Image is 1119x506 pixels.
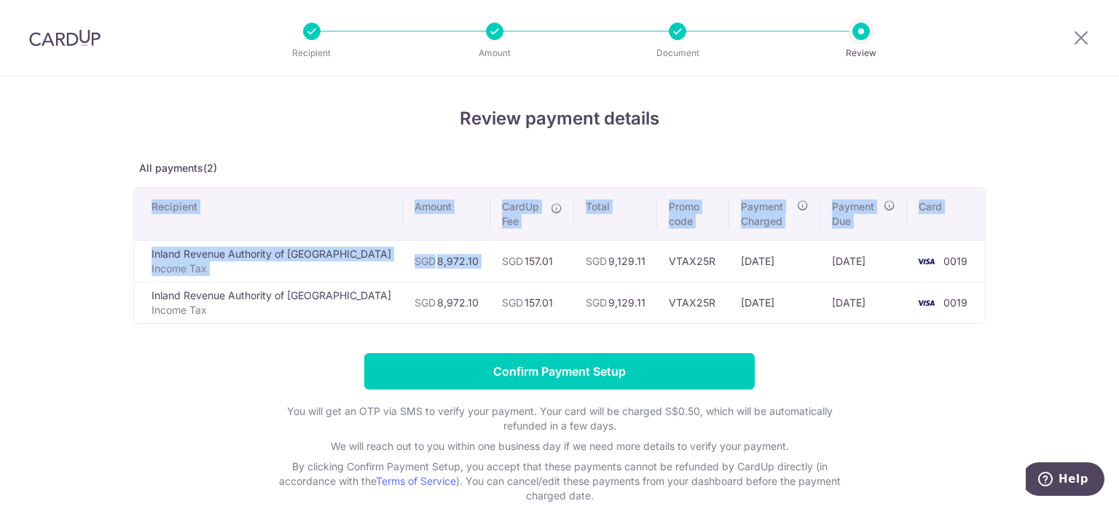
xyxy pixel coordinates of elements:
[133,161,986,175] p: All payments(2)
[490,282,574,323] td: 157.01
[134,240,403,282] td: Inland Revenue Authority of [GEOGRAPHIC_DATA]
[502,296,523,309] span: SGD
[268,439,851,454] p: We will reach out to you within one business day if we need more details to verify your payment.
[586,296,607,309] span: SGD
[403,282,490,323] td: 8,972.10
[943,255,967,267] span: 0019
[403,188,490,240] th: Amount
[911,294,941,312] img: <span class="translation_missing" title="translation missing: en.account_steps.new_confirm_form.b...
[441,46,549,60] p: Amount
[268,459,851,503] p: By clicking Confirm Payment Setup, you accept that these payments cannot be refunded by CardUp di...
[624,46,731,60] p: Document
[133,106,986,132] h4: Review payment details
[574,282,657,323] td: 9,129.11
[907,188,985,240] th: Card
[134,188,403,240] th: Recipient
[502,199,543,229] span: CardUp Fee
[364,353,755,390] input: Confirm Payment Setup
[943,296,967,309] span: 0019
[911,253,941,270] img: <span class="translation_missing" title="translation missing: en.account_steps.new_confirm_form.b...
[268,404,851,433] p: You will get an OTP via SMS to verify your payment. Your card will be charged S$0.50, which will ...
[152,303,391,317] p: Income Tax
[29,29,101,47] img: CardUp
[657,240,729,282] td: VTAX25R
[820,282,907,323] td: [DATE]
[657,282,729,323] td: VTAX25R
[152,261,391,276] p: Income Tax
[490,240,574,282] td: 157.01
[729,282,820,323] td: [DATE]
[403,240,490,282] td: 8,972.10
[1026,462,1104,499] iframe: Opens a widget where you can find more information
[820,240,907,282] td: [DATE]
[502,255,523,267] span: SGD
[729,240,820,282] td: [DATE]
[415,255,436,267] span: SGD
[258,46,366,60] p: Recipient
[415,296,436,309] span: SGD
[134,282,403,323] td: Inland Revenue Authority of [GEOGRAPHIC_DATA]
[807,46,915,60] p: Review
[832,199,879,229] span: Payment Due
[574,188,657,240] th: Total
[376,475,456,487] a: Terms of Service
[574,240,657,282] td: 9,129.11
[586,255,607,267] span: SGD
[657,188,729,240] th: Promo code
[741,199,793,229] span: Payment Charged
